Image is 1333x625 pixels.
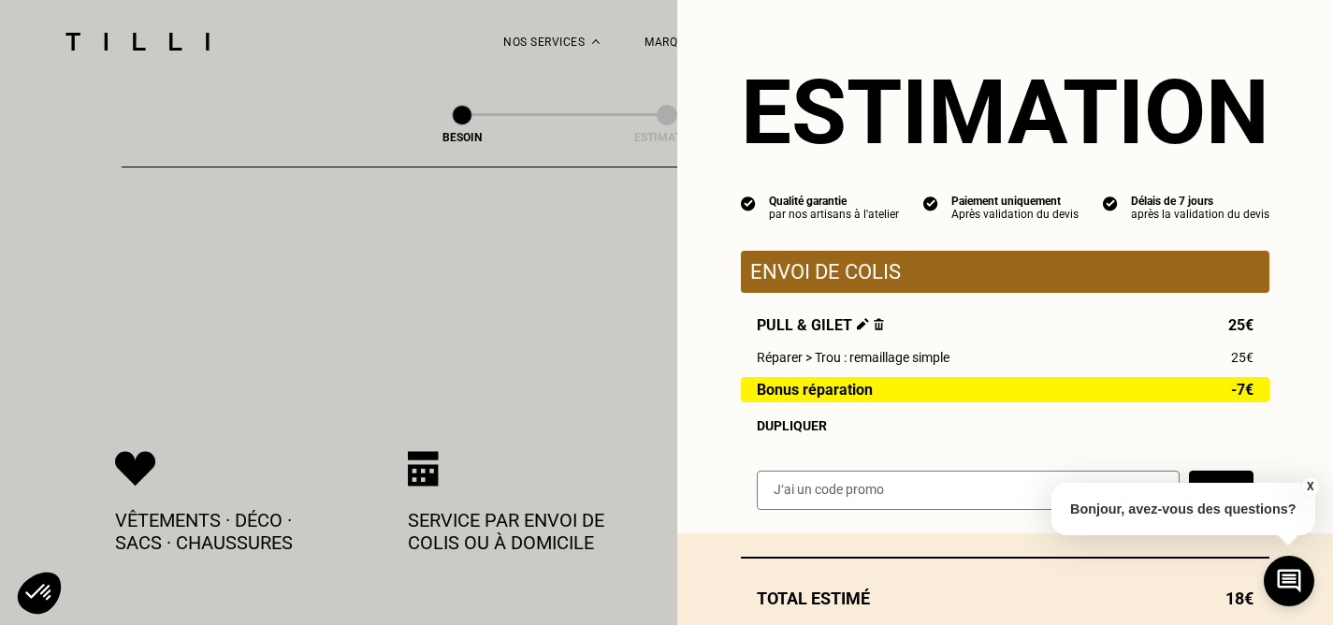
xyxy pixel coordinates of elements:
img: Supprimer [874,318,884,330]
div: par nos artisans à l'atelier [769,208,899,221]
input: J‘ai un code promo [757,471,1180,510]
span: Bonus réparation [757,382,873,398]
span: Pull & gilet [757,316,884,334]
img: icon list info [1103,195,1118,211]
div: après la validation du devis [1131,208,1269,221]
div: Qualité garantie [769,195,899,208]
div: Délais de 7 jours [1131,195,1269,208]
div: Total estimé [741,589,1269,608]
img: Éditer [857,318,869,330]
div: Dupliquer [757,418,1253,433]
img: icon list info [741,195,756,211]
img: icon list info [923,195,938,211]
div: Après validation du devis [951,208,1079,221]
p: Envoi de colis [750,260,1260,283]
span: 18€ [1225,589,1253,608]
span: 25€ [1231,350,1253,365]
span: -7€ [1231,382,1253,398]
span: 25€ [1228,316,1253,334]
button: X [1300,476,1319,497]
div: Paiement uniquement [951,195,1079,208]
span: Réparer > Trou : remaillage simple [757,350,949,365]
section: Estimation [741,60,1269,165]
p: Bonjour, avez-vous des questions? [1051,483,1315,535]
